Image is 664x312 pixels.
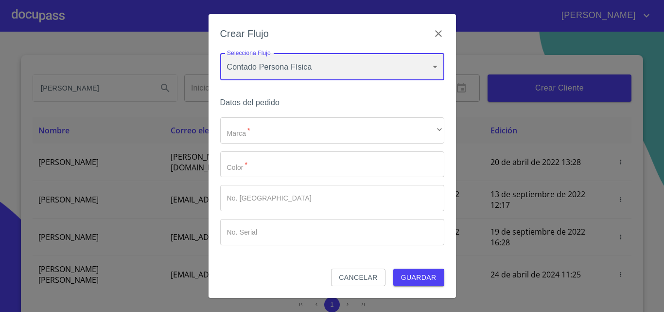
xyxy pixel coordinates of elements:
[401,272,437,284] span: Guardar
[220,26,269,41] h6: Crear Flujo
[220,96,444,110] h6: Datos del pedido
[220,53,444,80] div: Contado Persona Física
[339,272,377,284] span: Cancelar
[331,269,385,287] button: Cancelar
[393,269,444,287] button: Guardar
[220,117,444,144] div: ​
